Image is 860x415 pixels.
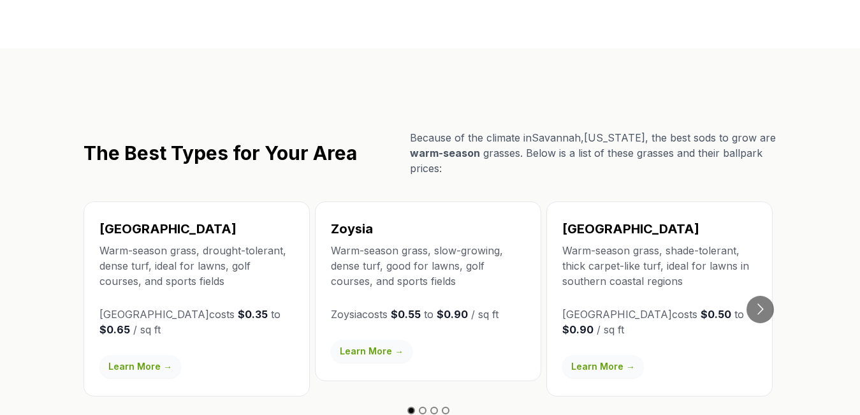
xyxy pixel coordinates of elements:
[701,308,731,321] strong: $0.50
[419,407,426,414] button: Go to slide 2
[562,307,757,337] p: [GEOGRAPHIC_DATA] costs to / sq ft
[437,308,468,321] strong: $0.90
[747,296,774,323] button: Go to next slide
[84,142,357,164] h2: The Best Types for Your Area
[99,307,294,337] p: [GEOGRAPHIC_DATA] costs to / sq ft
[410,147,480,159] span: warm-season
[331,243,525,289] p: Warm-season grass, slow-growing, dense turf, good for lawns, golf courses, and sports fields
[99,243,294,289] p: Warm-season grass, drought-tolerant, dense turf, ideal for lawns, golf courses, and sports fields
[331,340,412,363] a: Learn More →
[391,308,421,321] strong: $0.55
[99,323,130,336] strong: $0.65
[430,407,438,414] button: Go to slide 3
[562,355,644,378] a: Learn More →
[99,355,181,378] a: Learn More →
[410,130,777,176] p: Because of the climate in Savannah , [US_STATE] , the best sods to grow are grasses. Below is a l...
[562,323,594,336] strong: $0.90
[331,220,525,238] h3: Zoysia
[407,407,415,414] button: Go to slide 1
[562,243,757,289] p: Warm-season grass, shade-tolerant, thick carpet-like turf, ideal for lawns in southern coastal re...
[331,307,525,322] p: Zoysia costs to / sq ft
[238,308,268,321] strong: $0.35
[442,407,449,414] button: Go to slide 4
[562,220,757,238] h3: [GEOGRAPHIC_DATA]
[99,220,294,238] h3: [GEOGRAPHIC_DATA]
